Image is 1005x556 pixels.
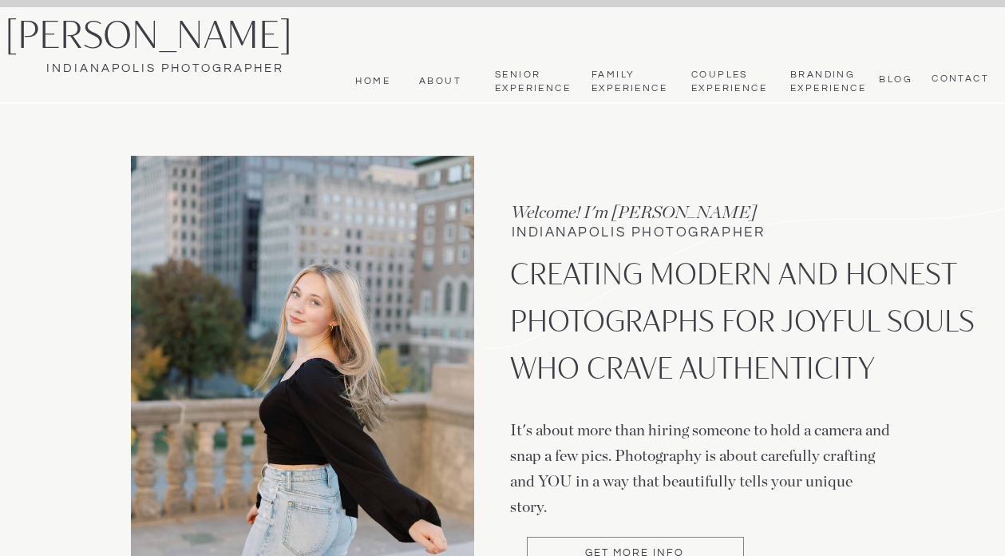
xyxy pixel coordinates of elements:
[790,69,863,95] a: BrandingExperience
[927,73,989,85] a: CONTACT
[413,75,461,88] a: About
[5,60,325,77] a: Indianapolis Photographer
[510,250,981,407] p: CREATING MODERN AND HONEST PHOTOGRAPHS FOR JOYFUL SOULS WHO CRAVE AUTHENTICITY
[511,200,809,224] h3: Welcome! I'm [PERSON_NAME]
[875,73,912,85] a: bLog
[691,69,766,95] a: Couples Experience
[512,226,837,244] h1: INDIANAPOLIS PHOTOGRAPHER
[510,418,892,512] p: It's about more than hiring someone to hold a camera and snap a few pics. Photography is about ca...
[5,14,339,56] a: [PERSON_NAME]
[790,69,863,95] nav: Branding Experience
[495,69,569,95] a: Senior Experience
[592,69,666,95] a: Family Experience
[351,75,390,88] a: Home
